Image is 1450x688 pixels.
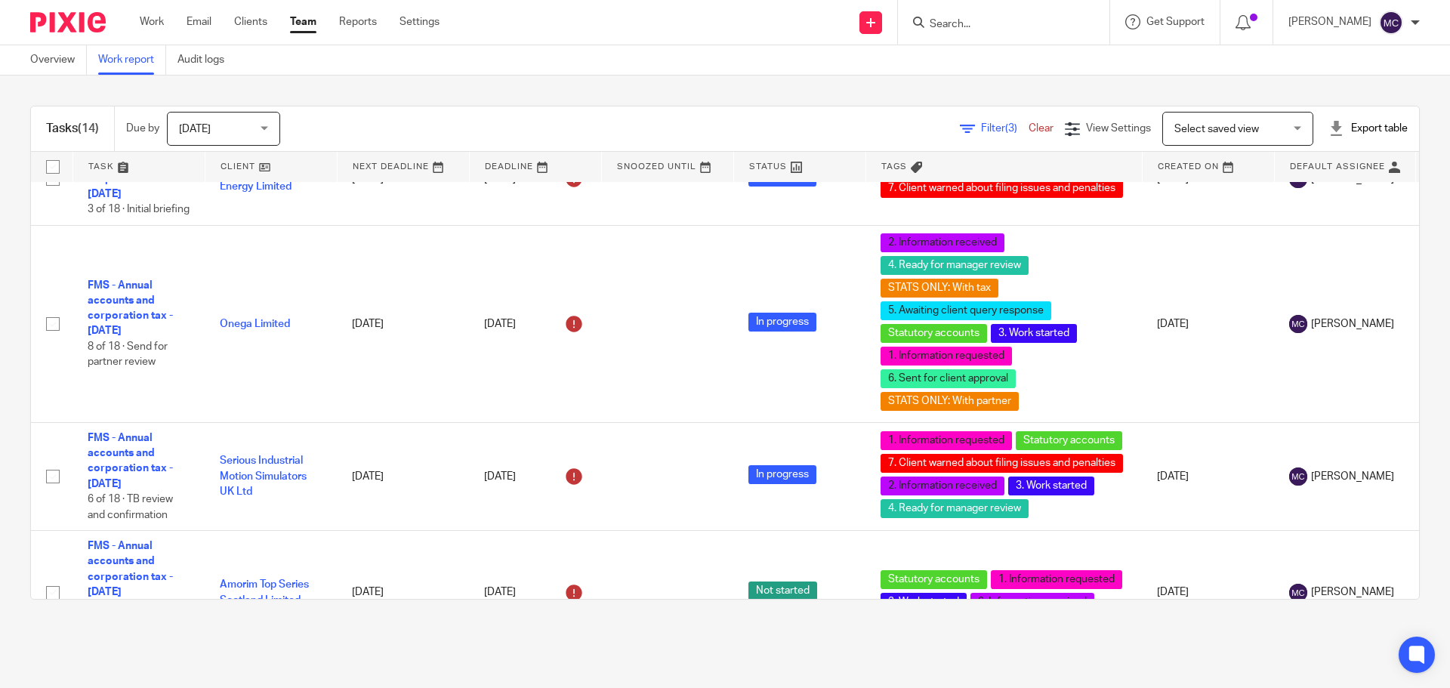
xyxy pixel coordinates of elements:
[179,124,211,134] span: [DATE]
[187,14,211,29] a: Email
[881,301,1051,320] span: 5. Awaiting client query response
[1005,123,1017,134] span: (3)
[1142,531,1274,655] td: [DATE]
[140,14,164,29] a: Work
[234,14,267,29] a: Clients
[290,14,316,29] a: Team
[748,465,816,484] span: In progress
[1029,123,1054,134] a: Clear
[220,455,307,497] a: Serious Industrial Motion Simulators UK Ltd
[1311,469,1394,484] span: [PERSON_NAME]
[337,531,469,655] td: [DATE]
[928,18,1064,32] input: Search
[220,579,309,605] a: Amorim Top Series Scotland Limited
[337,225,469,422] td: [DATE]
[981,123,1029,134] span: Filter
[881,392,1019,411] span: STATS ONLY: With partner
[88,204,190,214] span: 3 of 18 · Initial briefing
[88,541,173,597] a: FMS - Annual accounts and corporation tax - [DATE]
[177,45,236,75] a: Audit logs
[400,14,440,29] a: Settings
[46,121,99,137] h1: Tasks
[88,494,173,520] span: 6 of 18 · TB review and confirmation
[339,14,377,29] a: Reports
[881,279,998,298] span: STATS ONLY: With tax
[1311,316,1394,332] span: [PERSON_NAME]
[881,454,1123,473] span: 7. Client warned about filing issues and penalties
[1289,467,1307,486] img: svg%3E
[1328,121,1408,136] div: Export table
[1142,225,1274,422] td: [DATE]
[881,179,1123,198] span: 7. Client warned about filing issues and penalties
[337,422,469,530] td: [DATE]
[881,431,1012,450] span: 1. Information requested
[881,593,967,612] span: 3. Work started
[881,162,907,171] span: Tags
[1016,431,1122,450] span: Statutory accounts
[220,319,290,329] a: Onega Limited
[1086,123,1151,134] span: View Settings
[1379,11,1403,35] img: svg%3E
[30,45,87,75] a: Overview
[881,570,987,589] span: Statutory accounts
[748,582,817,600] span: Not started
[881,256,1029,275] span: 4. Ready for manager review
[881,499,1029,518] span: 4. Ready for manager review
[484,464,586,489] div: [DATE]
[98,45,166,75] a: Work report
[970,593,1094,612] span: 2. Information received
[1289,584,1307,602] img: svg%3E
[88,280,173,337] a: FMS - Annual accounts and corporation tax - [DATE]
[881,324,987,343] span: Statutory accounts
[88,143,173,199] a: FMS - Annual accounts and corporation tax - [DATE]
[78,122,99,134] span: (14)
[881,233,1004,252] span: 2. Information received
[991,570,1122,589] span: 1. Information requested
[220,166,297,192] a: Universal Green Energy Limited
[1289,315,1307,333] img: svg%3E
[88,433,173,489] a: FMS - Annual accounts and corporation tax - [DATE]
[1008,477,1094,495] span: 3. Work started
[1311,585,1394,600] span: [PERSON_NAME]
[991,324,1077,343] span: 3. Work started
[88,341,168,368] span: 8 of 18 · Send for partner review
[30,12,106,32] img: Pixie
[881,369,1016,388] span: 6. Sent for client approval
[1142,422,1274,530] td: [DATE]
[1146,17,1205,27] span: Get Support
[126,121,159,136] p: Due by
[484,312,586,336] div: [DATE]
[484,581,586,605] div: [DATE]
[881,347,1012,366] span: 1. Information requested
[748,313,816,332] span: In progress
[1288,14,1371,29] p: [PERSON_NAME]
[1174,124,1259,134] span: Select saved view
[881,477,1004,495] span: 2. Information received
